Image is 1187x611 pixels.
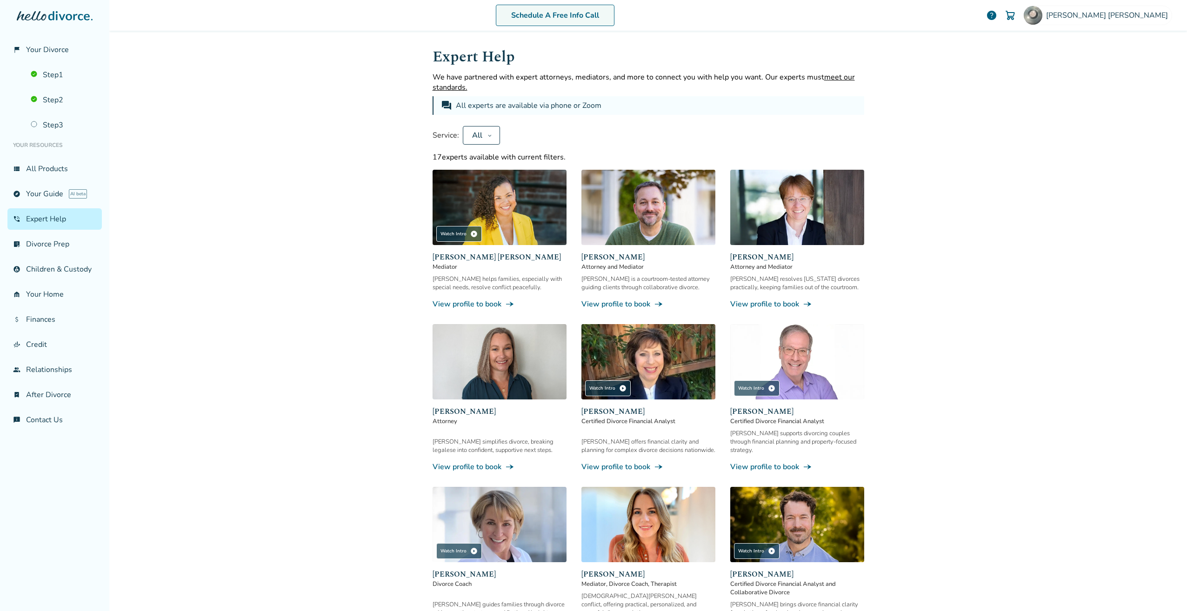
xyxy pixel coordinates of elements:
span: line_end_arrow_notch [803,299,812,309]
span: Service: [433,130,459,140]
div: Watch Intro [734,543,780,559]
span: explore [13,190,20,198]
span: phone_in_talk [13,215,20,223]
span: account_child [13,266,20,273]
a: exploreYour GuideAI beta [7,183,102,205]
a: View profile to bookline_end_arrow_notch [730,462,864,472]
a: Step3 [25,114,102,136]
span: Certified Divorce Financial Analyst [730,417,864,425]
img: Sandra Giudici [581,324,715,399]
img: Anne Mania [730,170,864,245]
span: [PERSON_NAME] [433,406,567,417]
span: [PERSON_NAME] [730,252,864,263]
a: bookmark_checkAfter Divorce [7,384,102,405]
span: line_end_arrow_notch [654,299,663,309]
img: Claudia Brown Coulter [433,170,567,245]
div: 17 experts available with current filters. [433,152,864,162]
img: Neil Forester [581,170,715,245]
div: Watch Intro [436,543,482,559]
span: Mediator [433,263,567,271]
span: Attorney and Mediator [581,263,715,271]
a: account_childChildren & Custody [7,259,102,280]
span: list_alt_check [13,240,20,248]
a: chat_infoContact Us [7,409,102,431]
a: help [986,10,997,21]
span: play_circle [470,547,478,555]
span: play_circle [470,230,478,238]
span: line_end_arrow_notch [505,462,514,472]
span: Certified Divorce Financial Analyst [581,417,715,425]
img: Kristen Howerton [581,487,715,562]
div: [PERSON_NAME] helps families, especially with special needs, resolve conflict peacefully. [433,275,567,292]
span: line_end_arrow_notch [505,299,514,309]
span: AI beta [69,189,87,199]
div: [PERSON_NAME] supports divorcing couples through financial planning and property-focused strategy. [730,429,864,454]
span: play_circle [768,385,775,392]
img: Cart [1005,10,1016,21]
a: Step1 [25,64,102,86]
iframe: Chat Widget [1140,566,1187,611]
span: meet our standards. [433,72,855,93]
span: line_end_arrow_notch [803,462,812,472]
a: view_listAll Products [7,158,102,179]
span: play_circle [619,385,627,392]
span: flag_2 [13,46,20,53]
span: bookmark_check [13,391,20,398]
a: View profile to bookline_end_arrow_notch [581,462,715,472]
span: [PERSON_NAME] [730,569,864,580]
a: Schedule A Free Info Call [496,5,614,26]
span: Certified Divorce Financial Analyst and Collaborative Divorce [730,580,864,597]
div: Watch Intro [436,226,482,242]
div: Watch Intro [734,380,780,396]
a: View profile to bookline_end_arrow_notch [730,299,864,309]
a: View profile to bookline_end_arrow_notch [581,299,715,309]
div: [PERSON_NAME] is a courtroom-tested attorney guiding clients through collaborative divorce. [581,275,715,292]
span: [PERSON_NAME] [581,406,715,417]
a: garage_homeYour Home [7,284,102,305]
span: [PERSON_NAME] [433,569,567,580]
li: Your Resources [7,136,102,154]
img: Jeff Landers [730,324,864,399]
div: All experts are available via phone or Zoom [456,100,603,111]
span: Divorce Coach [433,580,567,588]
a: View profile to bookline_end_arrow_notch [433,462,567,472]
span: chat_info [13,416,20,424]
div: [PERSON_NAME] resolves [US_STATE] divorces practically, keeping families out of the courtroom. [730,275,864,292]
div: [PERSON_NAME] offers financial clarity and planning for complex divorce decisions nationwide. [581,438,715,454]
span: forum [441,100,452,111]
span: [PERSON_NAME] [730,406,864,417]
span: view_list [13,165,20,173]
div: All [471,130,484,140]
a: groupRelationships [7,359,102,380]
a: flag_2Your Divorce [7,39,102,60]
span: attach_money [13,316,20,323]
a: attach_moneyFinances [7,309,102,330]
img: Desiree Howard [433,324,567,399]
span: [PERSON_NAME] [581,252,715,263]
span: Your Divorce [26,45,69,55]
h1: Expert Help [433,46,864,68]
span: finance_mode [13,341,20,348]
a: phone_in_talkExpert Help [7,208,102,230]
a: finance_modeCredit [7,334,102,355]
a: View profile to bookline_end_arrow_notch [433,299,567,309]
span: play_circle [768,547,775,555]
span: [PERSON_NAME] [PERSON_NAME] [1046,10,1172,20]
span: line_end_arrow_notch [654,462,663,472]
button: All [463,126,500,145]
a: Step2 [25,89,102,111]
span: Mediator, Divorce Coach, Therapist [581,580,715,588]
div: Watch Intro [585,380,631,396]
div: [PERSON_NAME] simplifies divorce, breaking legalese into confident, supportive next steps. [433,438,567,454]
img: John Duffy [730,487,864,562]
span: [PERSON_NAME] [581,569,715,580]
span: Attorney and Mediator [730,263,864,271]
span: [PERSON_NAME] [PERSON_NAME] [433,252,567,263]
img: Erik Berg [1024,6,1042,25]
p: We have partnered with expert attorneys, mediators, and more to connect you with help you want. O... [433,72,864,93]
img: Kim Goodman [433,487,567,562]
span: group [13,366,20,373]
a: list_alt_checkDivorce Prep [7,233,102,255]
